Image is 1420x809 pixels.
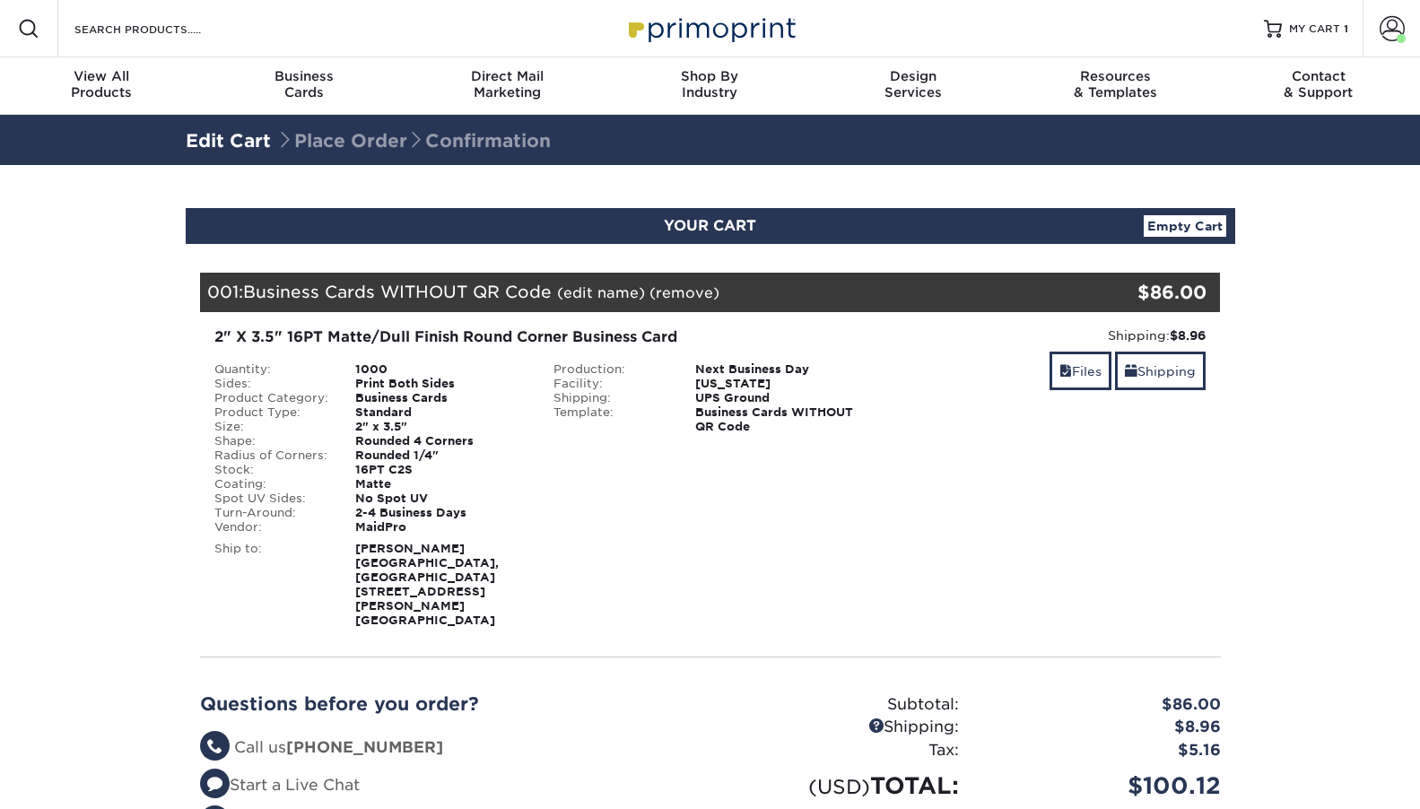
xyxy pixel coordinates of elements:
h2: Questions before you order? [200,693,697,715]
div: Ship to: [201,542,343,628]
div: 16PT C2S [342,463,540,477]
div: Spot UV Sides: [201,491,343,506]
div: Next Business Day [682,362,880,377]
div: No Spot UV [342,491,540,506]
span: files [1059,364,1072,378]
div: UPS Ground [682,391,880,405]
a: Contact& Support [1217,57,1420,115]
div: $86.00 [972,693,1234,717]
div: 001: [200,273,1050,312]
div: Template: [540,405,682,434]
small: (USD) [808,775,870,798]
a: (edit name) [557,284,645,301]
input: SEARCH PRODUCTS..... [73,18,248,39]
div: Stock: [201,463,343,477]
a: Shop ByIndustry [608,57,811,115]
div: Tax: [710,739,972,762]
span: shipping [1125,364,1137,378]
div: 2" X 3.5" 16PT Matte/Dull Finish Round Corner Business Card [214,326,867,348]
span: MY CART [1289,22,1340,37]
span: Design [812,68,1015,84]
div: Shipping: [893,326,1207,344]
a: (remove) [649,284,719,301]
span: Business Cards WITHOUT QR Code [243,282,552,301]
div: [US_STATE] [682,377,880,391]
a: Direct MailMarketing [405,57,608,115]
div: Turn-Around: [201,506,343,520]
span: Resources [1015,68,1217,84]
strong: [PERSON_NAME] [GEOGRAPHIC_DATA], [GEOGRAPHIC_DATA] [STREET_ADDRESS][PERSON_NAME] [GEOGRAPHIC_DATA] [355,542,499,627]
span: Place Order Confirmation [276,130,551,152]
a: Empty Cart [1144,215,1226,237]
div: Matte [342,477,540,491]
div: Cards [203,68,405,100]
div: Facility: [540,377,682,391]
div: $8.96 [972,716,1234,739]
div: Vendor: [201,520,343,535]
div: Industry [608,68,811,100]
a: DesignServices [812,57,1015,115]
div: MaidPro [342,520,540,535]
div: 2-4 Business Days [342,506,540,520]
div: Sides: [201,377,343,391]
div: Business Cards WITHOUT QR Code [682,405,880,434]
span: Direct Mail [405,68,608,84]
strong: [PHONE_NUMBER] [286,738,443,756]
div: $5.16 [972,739,1234,762]
div: Production: [540,362,682,377]
div: & Support [1217,68,1420,100]
a: Shipping [1115,352,1206,390]
div: Services [812,68,1015,100]
span: YOUR CART [664,217,756,234]
span: Shop By [608,68,811,84]
div: Radius of Corners: [201,448,343,463]
span: 1 [1344,22,1348,35]
div: Subtotal: [710,693,972,717]
li: Call us [200,736,697,760]
div: $100.12 [972,769,1234,803]
a: Resources& Templates [1015,57,1217,115]
a: BusinessCards [203,57,405,115]
img: Primoprint [621,9,800,48]
div: Coating: [201,477,343,491]
div: Quantity: [201,362,343,377]
div: Shipping: [710,716,972,739]
div: Shipping: [540,391,682,405]
div: Product Type: [201,405,343,420]
a: Edit Cart [186,130,271,152]
div: Standard [342,405,540,420]
div: Business Cards [342,391,540,405]
div: $86.00 [1050,279,1207,306]
div: 2" x 3.5" [342,420,540,434]
div: Rounded 4 Corners [342,434,540,448]
strong: $8.96 [1170,328,1206,343]
a: Files [1050,352,1111,390]
div: Print Both Sides [342,377,540,391]
span: Contact [1217,68,1420,84]
div: Rounded 1/4" [342,448,540,463]
div: Marketing [405,68,608,100]
div: Shape: [201,434,343,448]
div: Product Category: [201,391,343,405]
a: Start a Live Chat [200,776,360,794]
div: 1000 [342,362,540,377]
div: TOTAL: [710,769,972,803]
span: Business [203,68,405,84]
div: & Templates [1015,68,1217,100]
div: Size: [201,420,343,434]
